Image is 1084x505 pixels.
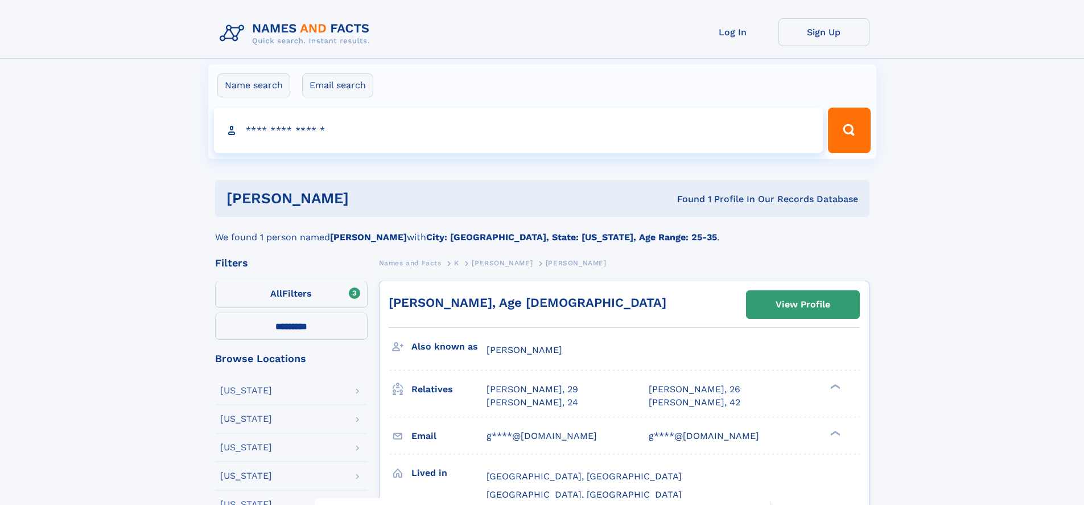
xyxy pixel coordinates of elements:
label: Name search [217,73,290,97]
span: [PERSON_NAME] [487,344,562,355]
h3: Relatives [411,380,487,399]
span: [PERSON_NAME] [472,259,533,267]
h1: [PERSON_NAME] [226,191,513,206]
img: Logo Names and Facts [215,18,379,49]
a: [PERSON_NAME], 24 [487,396,578,409]
span: K [454,259,459,267]
div: [US_STATE] [220,414,272,424]
a: K [454,256,459,270]
a: Names and Facts [379,256,442,270]
a: View Profile [747,291,859,318]
button: Search Button [828,108,870,153]
div: ❯ [827,383,841,391]
b: City: [GEOGRAPHIC_DATA], State: [US_STATE], Age Range: 25-35 [426,232,717,243]
b: [PERSON_NAME] [330,232,407,243]
input: search input [214,108,823,153]
span: [GEOGRAPHIC_DATA], [GEOGRAPHIC_DATA] [487,489,682,500]
a: Log In [687,18,778,46]
div: [US_STATE] [220,443,272,452]
div: View Profile [776,291,830,318]
h3: Email [411,426,487,446]
div: [US_STATE] [220,386,272,395]
label: Email search [302,73,373,97]
h3: Lived in [411,463,487,483]
div: ❯ [827,429,841,437]
a: Sign Up [778,18,869,46]
a: [PERSON_NAME] [472,256,533,270]
a: [PERSON_NAME], 26 [649,383,740,396]
div: Filters [215,258,368,268]
span: All [270,288,282,299]
a: [PERSON_NAME], 42 [649,396,740,409]
div: Browse Locations [215,354,368,364]
label: Filters [215,281,368,308]
h3: Also known as [411,337,487,356]
span: [GEOGRAPHIC_DATA], [GEOGRAPHIC_DATA] [487,471,682,482]
span: [PERSON_NAME] [546,259,607,267]
a: [PERSON_NAME], Age [DEMOGRAPHIC_DATA] [389,295,666,310]
div: [US_STATE] [220,471,272,481]
div: Found 1 Profile In Our Records Database [513,193,858,206]
a: [PERSON_NAME], 29 [487,383,578,396]
div: We found 1 person named with . [215,217,869,244]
